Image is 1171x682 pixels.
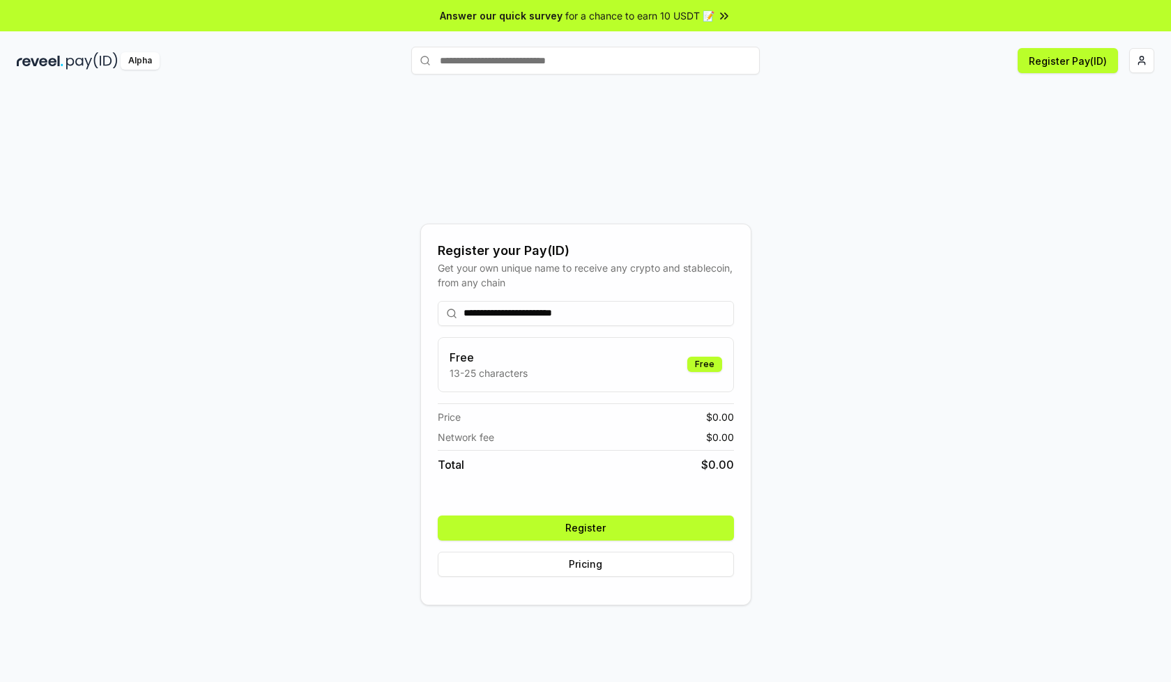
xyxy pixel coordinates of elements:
span: Total [438,456,464,473]
button: Register [438,516,734,541]
span: $ 0.00 [706,410,734,424]
button: Register Pay(ID) [1018,48,1118,73]
span: Answer our quick survey [440,8,562,23]
div: Alpha [121,52,160,70]
h3: Free [450,349,528,366]
span: Price [438,410,461,424]
div: Register your Pay(ID) [438,241,734,261]
button: Pricing [438,552,734,577]
div: Get your own unique name to receive any crypto and stablecoin, from any chain [438,261,734,290]
span: $ 0.00 [706,430,734,444]
span: $ 0.00 [701,456,734,473]
span: for a chance to earn 10 USDT 📝 [565,8,714,23]
span: Network fee [438,430,494,444]
div: Free [687,357,722,372]
p: 13-25 characters [450,366,528,380]
img: reveel_dark [17,52,63,70]
img: pay_id [66,52,118,70]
